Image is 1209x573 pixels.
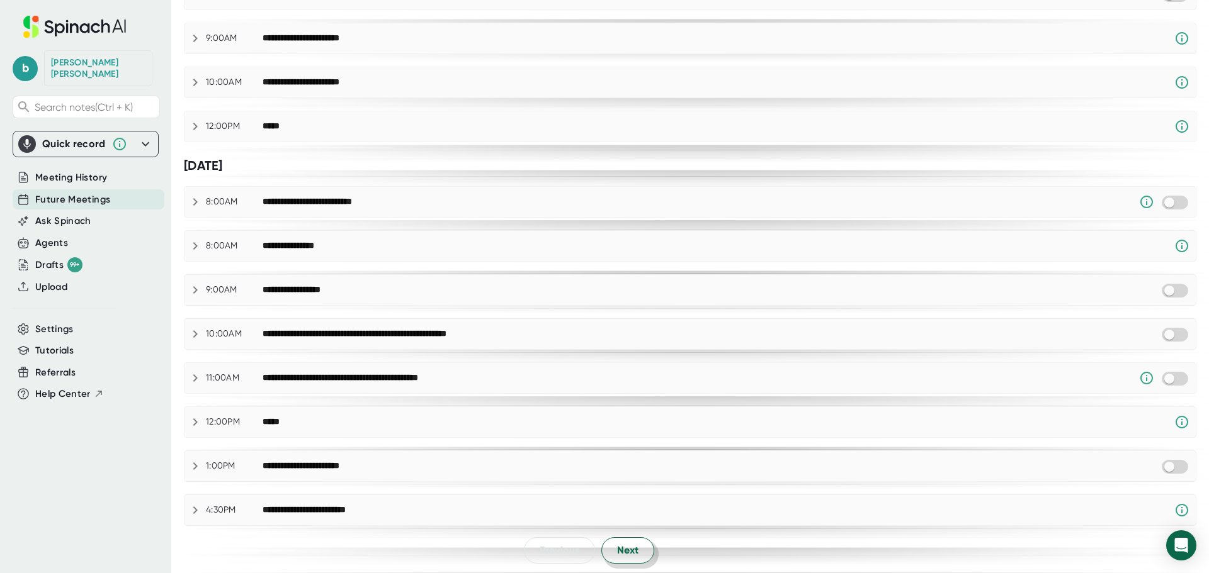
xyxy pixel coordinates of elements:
div: Quick record [42,138,106,150]
div: 11:00AM [206,372,263,384]
div: 12:00PM [206,416,263,428]
div: Brady Rowe [51,57,145,79]
span: Next [617,543,639,558]
div: 8:00AM [206,240,263,252]
span: Help Center [35,387,91,401]
span: Search notes (Ctrl + K) [35,101,133,113]
div: 1:00PM [206,460,263,472]
div: 99+ [67,257,82,272]
div: Open Intercom Messenger [1166,530,1196,560]
svg: Spinach requires a video conference link. [1174,414,1189,430]
div: [DATE] [184,158,1196,174]
svg: Spinach requires a video conference link. [1174,238,1189,253]
span: b [13,56,38,81]
button: Ask Spinach [35,214,91,228]
button: Drafts 99+ [35,257,82,272]
svg: Spinach requires a video conference link. [1174,75,1189,90]
svg: Spinach requires a video conference link. [1174,119,1189,134]
div: 9:00AM [206,284,263,296]
span: Previous [540,543,579,558]
svg: Someone has manually disabled Spinach from this meeting. [1139,194,1154,209]
button: Referrals [35,365,76,380]
div: 10:00AM [206,77,263,88]
button: Help Center [35,387,104,401]
button: Meeting History [35,170,107,185]
svg: Spinach requires a video conference link. [1174,503,1189,518]
svg: Spinach requires a video conference link. [1174,31,1189,46]
div: 12:00PM [206,121,263,132]
button: Tutorials [35,343,74,358]
button: Agents [35,236,68,250]
button: Next [601,537,654,564]
div: 10:00AM [206,328,263,340]
div: 4:30PM [206,504,263,516]
div: Quick record [18,131,153,157]
button: Future Meetings [35,192,110,207]
div: 9:00AM [206,33,263,44]
button: Previous [524,537,595,564]
button: Upload [35,280,67,294]
div: 8:00AM [206,196,263,208]
svg: Someone has manually disabled Spinach from this meeting. [1139,370,1154,386]
div: Drafts [35,257,82,272]
button: Settings [35,322,74,337]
